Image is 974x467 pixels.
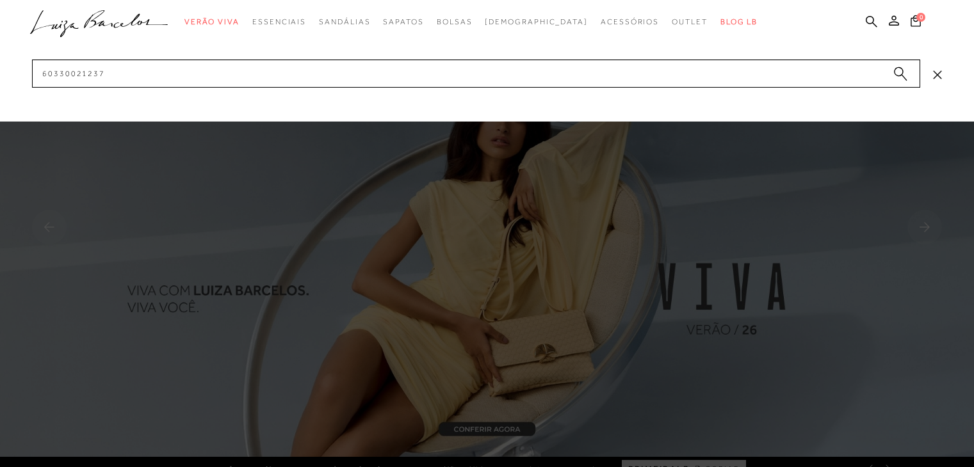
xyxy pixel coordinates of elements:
[907,14,925,31] button: 0
[437,17,473,26] span: Bolsas
[437,10,473,34] a: categoryNavScreenReaderText
[184,17,239,26] span: Verão Viva
[383,10,423,34] a: categoryNavScreenReaderText
[319,17,370,26] span: Sandálias
[184,10,239,34] a: categoryNavScreenReaderText
[720,17,758,26] span: BLOG LB
[485,17,588,26] span: [DEMOGRAPHIC_DATA]
[672,17,708,26] span: Outlet
[383,17,423,26] span: Sapatos
[32,59,920,88] input: Buscar.
[720,10,758,34] a: BLOG LB
[601,10,659,34] a: categoryNavScreenReaderText
[252,17,306,26] span: Essenciais
[916,13,925,22] span: 0
[672,10,708,34] a: categoryNavScreenReaderText
[252,10,306,34] a: categoryNavScreenReaderText
[601,17,659,26] span: Acessórios
[319,10,370,34] a: categoryNavScreenReaderText
[485,10,588,34] a: noSubCategoriesText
